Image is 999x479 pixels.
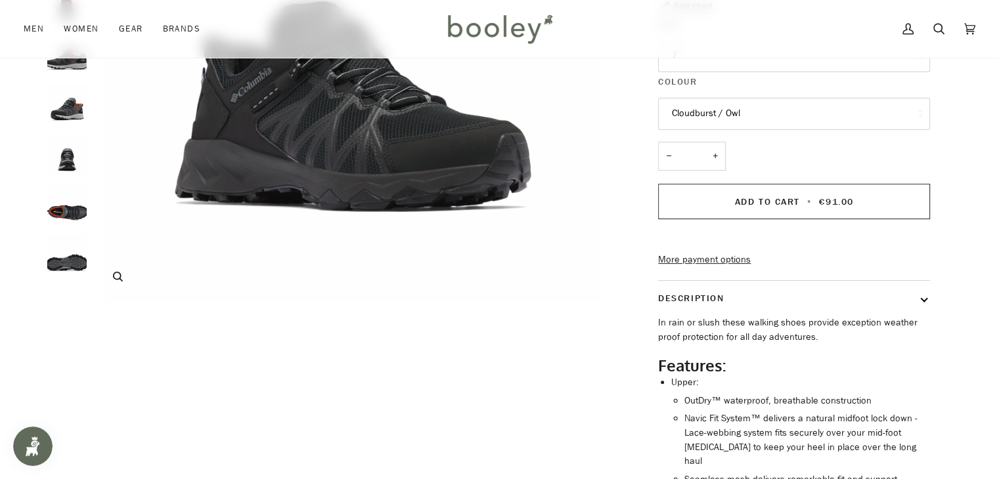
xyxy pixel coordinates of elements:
[13,427,53,466] iframe: Button to open loyalty program pop-up
[819,196,853,208] span: €91.00
[162,22,200,35] span: Brands
[658,356,930,375] h2: Features:
[658,142,726,171] input: Quantity
[658,75,697,89] span: Colour
[658,184,930,219] button: Add to Cart • €91.00
[658,316,930,344] p: In rain or slush these walking shoes provide exception weather proof protection for all day adven...
[735,196,800,208] span: Add to Cart
[658,98,930,130] button: Cloudburst / Owl
[671,375,930,390] li: Upper:
[684,394,930,408] li: OutDry™ waterproof, breathable construction
[64,22,99,35] span: Women
[24,22,44,35] span: Men
[47,135,87,174] img: Columbia Men's Peakfreak II Outdry Graphite / Warm Copper - Booley Galway
[658,142,679,171] button: −
[705,142,726,171] button: +
[47,235,87,274] img: Columbia Men's Peakfreak II Outdry Graphite / Warm Copper - Booley Galway
[442,10,557,48] img: Booley
[119,22,143,35] span: Gear
[658,253,930,267] a: More payment options
[803,196,816,208] span: •
[684,411,930,469] li: Navic Fit System™ delivers a natural midfoot lock down - Lace-webbing system fits securely over y...
[658,281,930,316] button: Description
[47,84,87,123] img: Columbia Men's Peakfreak II Outdry Graphite / Warm Copper - Booley Galway
[47,184,87,224] img: Columbia Men's Peakfreak II Outdry Graphite / Warm Copper - Booley Galway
